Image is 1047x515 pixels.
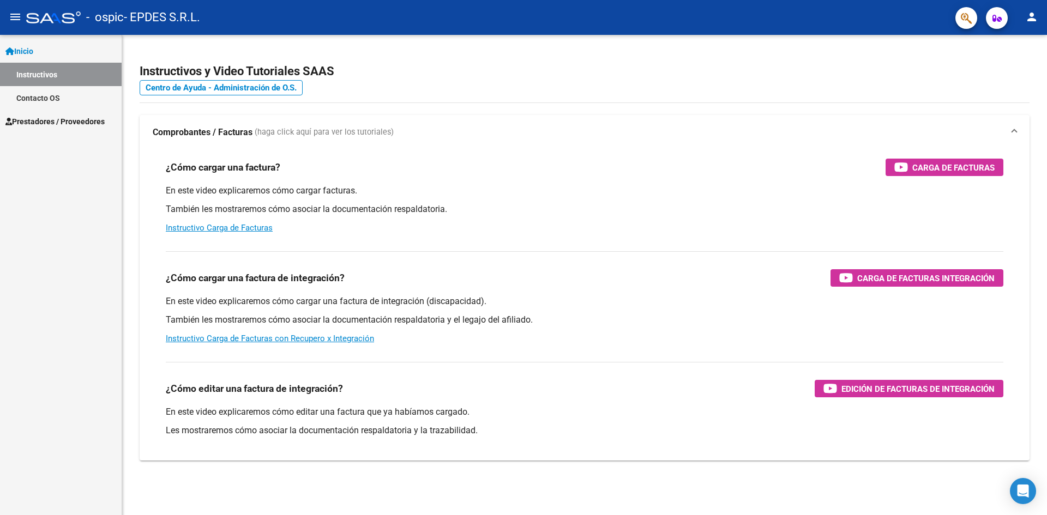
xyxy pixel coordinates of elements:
[140,80,303,95] a: Centro de Ayuda - Administración de O.S.
[5,116,105,128] span: Prestadores / Proveedores
[140,150,1030,461] div: Comprobantes / Facturas (haga click aquí para ver los tutoriales)
[166,425,1003,437] p: Les mostraremos cómo asociar la documentación respaldatoria y la trazabilidad.
[140,115,1030,150] mat-expansion-panel-header: Comprobantes / Facturas (haga click aquí para ver los tutoriales)
[124,5,200,29] span: - EPDES S.R.L.
[153,126,252,138] strong: Comprobantes / Facturas
[166,270,345,286] h3: ¿Cómo cargar una factura de integración?
[166,334,374,343] a: Instructivo Carga de Facturas con Recupero x Integración
[9,10,22,23] mat-icon: menu
[1025,10,1038,23] mat-icon: person
[166,160,280,175] h3: ¿Cómo cargar una factura?
[140,61,1030,82] h2: Instructivos y Video Tutoriales SAAS
[815,380,1003,397] button: Edición de Facturas de integración
[912,161,995,174] span: Carga de Facturas
[166,314,1003,326] p: También les mostraremos cómo asociar la documentación respaldatoria y el legajo del afiliado.
[166,185,1003,197] p: En este video explicaremos cómo cargar facturas.
[255,126,394,138] span: (haga click aquí para ver los tutoriales)
[166,203,1003,215] p: También les mostraremos cómo asociar la documentación respaldatoria.
[166,381,343,396] h3: ¿Cómo editar una factura de integración?
[831,269,1003,287] button: Carga de Facturas Integración
[857,271,995,285] span: Carga de Facturas Integración
[166,406,1003,418] p: En este video explicaremos cómo editar una factura que ya habíamos cargado.
[5,45,33,57] span: Inicio
[886,159,1003,176] button: Carga de Facturas
[166,295,1003,307] p: En este video explicaremos cómo cargar una factura de integración (discapacidad).
[86,5,124,29] span: - ospic
[1010,478,1036,504] div: Open Intercom Messenger
[841,382,995,396] span: Edición de Facturas de integración
[166,223,273,233] a: Instructivo Carga de Facturas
